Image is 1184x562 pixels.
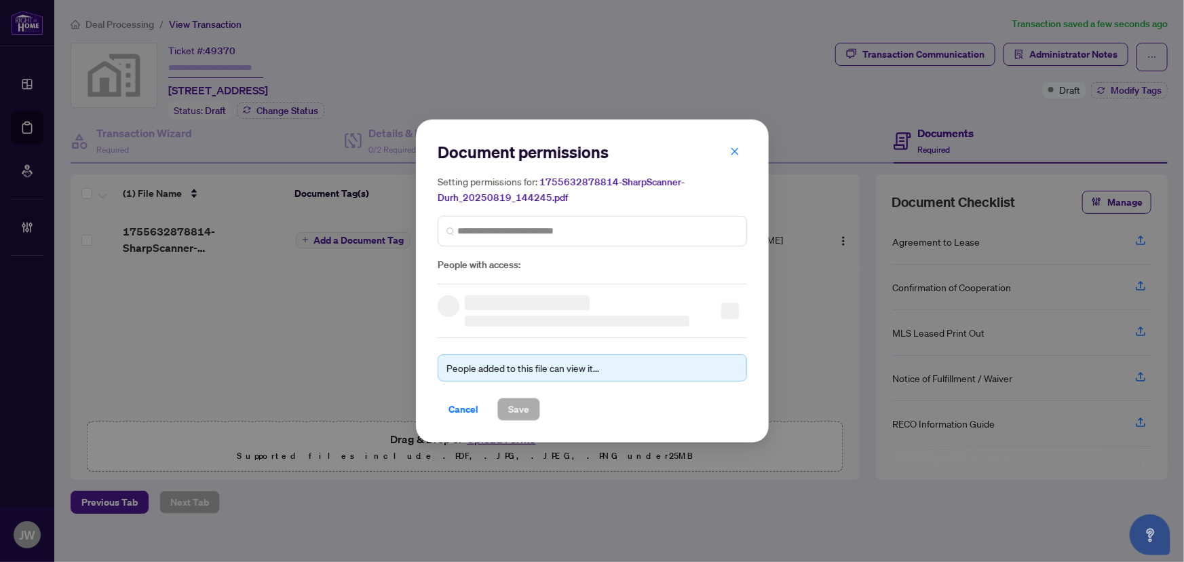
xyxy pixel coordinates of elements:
button: Save [497,398,540,421]
img: search_icon [446,227,455,235]
span: Cancel [448,398,478,420]
div: People added to this file can view it... [446,360,738,375]
button: Open asap [1130,514,1170,555]
span: 1755632878814-SharpScanner-Durh_20250819_144245.pdf [438,176,685,204]
button: Cancel [438,398,489,421]
h2: Document permissions [438,141,747,163]
span: People with access: [438,257,747,273]
span: close [730,147,740,156]
h5: Setting permissions for: [438,174,747,205]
